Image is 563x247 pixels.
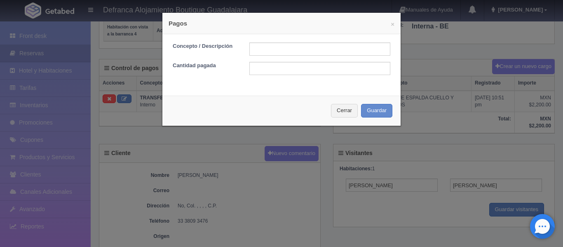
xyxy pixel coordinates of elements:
h4: Pagos [169,19,394,28]
label: Cantidad pagada [167,62,243,70]
button: × [391,21,394,27]
button: Guardar [361,104,392,118]
label: Concepto / Descripción [167,42,243,50]
button: Cerrar [331,104,358,118]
